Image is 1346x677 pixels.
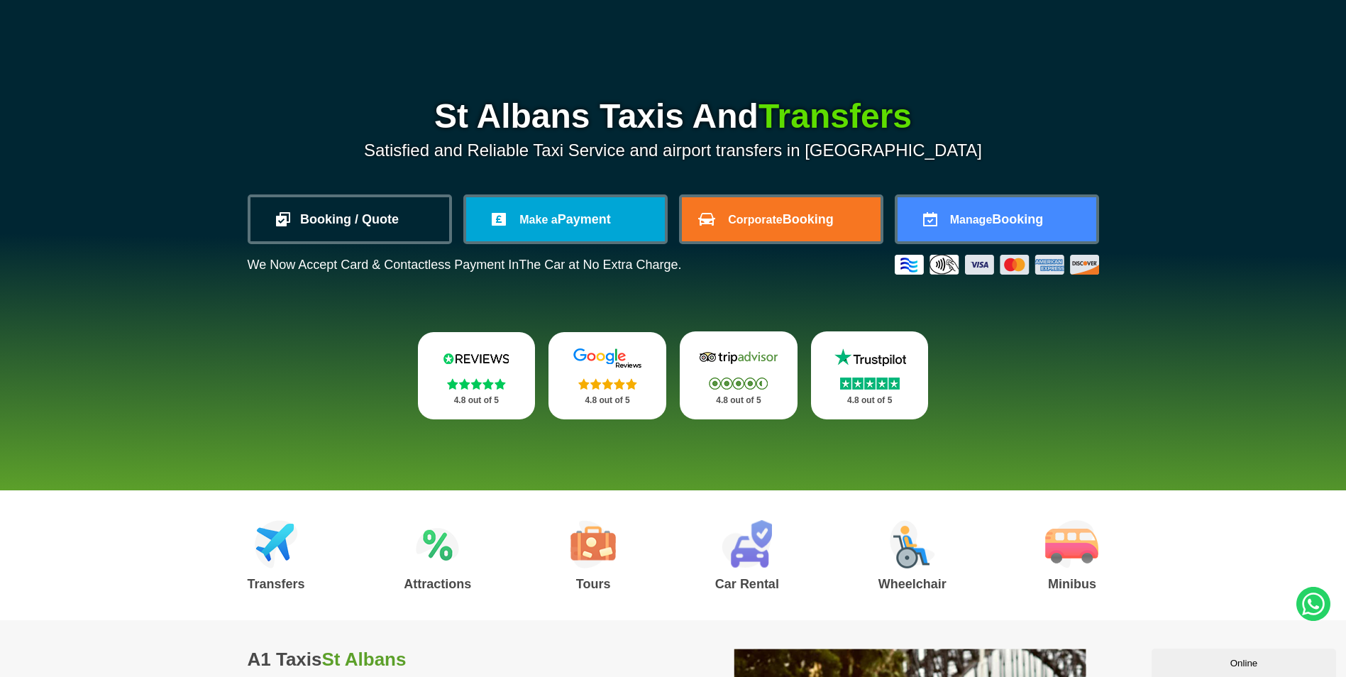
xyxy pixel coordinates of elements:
p: 4.8 out of 5 [827,392,913,409]
iframe: chat widget [1152,646,1339,677]
img: Stars [709,378,768,390]
h3: Car Rental [715,578,779,590]
a: Trustpilot Stars 4.8 out of 5 [811,331,929,419]
a: Make aPayment [466,197,665,241]
img: Car Rental [722,520,772,568]
img: Reviews.io [434,348,519,369]
h3: Tours [570,578,616,590]
p: Satisfied and Reliable Taxi Service and airport transfers in [GEOGRAPHIC_DATA] [248,141,1099,160]
img: Wheelchair [890,520,935,568]
p: We Now Accept Card & Contactless Payment In [248,258,682,273]
img: Credit And Debit Cards [895,255,1099,275]
span: Transfers [758,97,912,135]
h3: Wheelchair [878,578,947,590]
img: Stars [578,378,637,390]
a: Booking / Quote [250,197,449,241]
span: Make a [519,214,557,226]
span: Manage [950,214,993,226]
p: 4.8 out of 5 [564,392,651,409]
p: 4.8 out of 5 [695,392,782,409]
img: Google [565,348,650,369]
p: 4.8 out of 5 [434,392,520,409]
img: Tripadvisor [696,347,781,368]
img: Attractions [416,520,459,568]
img: Stars [447,378,506,390]
h2: A1 Taxis [248,649,656,671]
a: Reviews.io Stars 4.8 out of 5 [418,332,536,419]
h3: Attractions [404,578,471,590]
h1: St Albans Taxis And [248,99,1099,133]
h3: Transfers [248,578,305,590]
img: Tours [570,520,616,568]
span: The Car at No Extra Charge. [519,258,681,272]
span: Corporate [728,214,782,226]
img: Trustpilot [827,347,912,368]
a: CorporateBooking [682,197,881,241]
img: Airport Transfers [255,520,298,568]
a: ManageBooking [898,197,1096,241]
img: Minibus [1045,520,1098,568]
img: Stars [840,378,900,390]
h3: Minibus [1045,578,1098,590]
a: Tripadvisor Stars 4.8 out of 5 [680,331,798,419]
span: St Albans [322,649,407,670]
a: Google Stars 4.8 out of 5 [548,332,666,419]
